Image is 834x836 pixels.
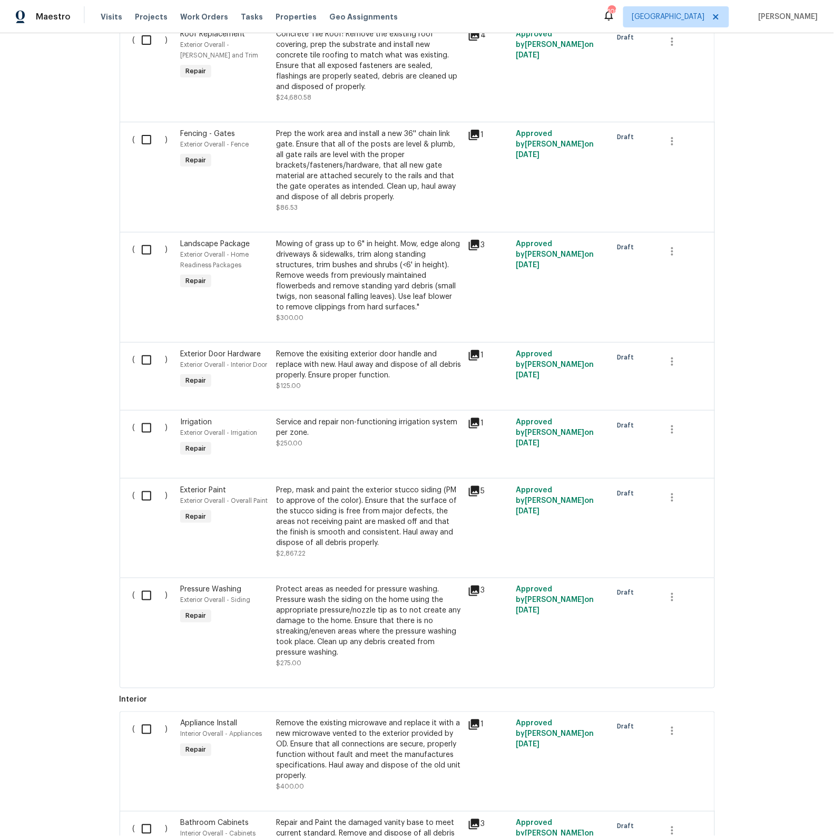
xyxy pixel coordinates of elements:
[181,745,210,755] span: Repair
[180,720,237,727] span: Appliance Install
[276,12,317,22] span: Properties
[181,375,210,386] span: Repair
[135,12,168,22] span: Projects
[608,6,615,17] div: 109
[617,420,638,431] span: Draft
[130,581,178,672] div: ( )
[180,141,249,148] span: Exterior Overall - Fence
[180,487,226,494] span: Exterior Paint
[130,125,178,216] div: ( )
[180,42,258,59] span: Exterior Overall - [PERSON_NAME] and Trim
[181,276,210,286] span: Repair
[617,588,638,598] span: Draft
[516,151,539,159] span: [DATE]
[516,351,594,379] span: Approved by [PERSON_NAME] on
[130,414,178,462] div: ( )
[516,586,594,615] span: Approved by [PERSON_NAME] on
[516,130,594,159] span: Approved by [PERSON_NAME] on
[276,94,311,101] span: $24,680.58
[276,718,462,782] div: Remove the existing microwave and replace it with a new microwave vented to the exterior provided...
[516,607,539,615] span: [DATE]
[276,784,304,790] span: $400.00
[516,741,539,748] span: [DATE]
[276,417,462,438] div: Service and repair non-functioning irrigation system per zone.
[101,12,122,22] span: Visits
[180,820,249,827] span: Bathroom Cabinets
[632,12,705,22] span: [GEOGRAPHIC_DATA]
[468,129,509,141] div: 1
[181,611,210,621] span: Repair
[617,132,638,142] span: Draft
[276,550,306,557] span: $2,867.22
[276,29,462,92] div: Concrete Tile Roof: Remove the existing roof covering, prep the substrate and install new concret...
[276,383,301,389] span: $125.00
[468,718,509,731] div: 1
[120,695,715,705] span: Interior
[617,352,638,363] span: Draft
[468,818,509,831] div: 3
[130,482,178,562] div: ( )
[516,52,539,59] span: [DATE]
[516,261,539,269] span: [DATE]
[180,240,250,248] span: Landscape Package
[516,372,539,379] span: [DATE]
[241,13,263,21] span: Tasks
[468,349,509,362] div: 1
[130,715,178,795] div: ( )
[180,419,212,426] span: Irrigation
[180,430,257,436] span: Exterior Overall - Irrigation
[516,440,539,447] span: [DATE]
[130,26,178,106] div: ( )
[276,485,462,548] div: Prep, mask and paint the exterior stucco siding (PM to approve of the color). Ensure that the sur...
[180,731,262,737] span: Interior Overall - Appliances
[276,315,303,321] span: $300.00
[617,488,638,499] span: Draft
[516,487,594,515] span: Approved by [PERSON_NAME] on
[276,660,301,667] span: $275.00
[180,498,268,504] span: Exterior Overall - Overall Paint
[181,443,210,454] span: Repair
[468,417,509,430] div: 1
[516,508,539,515] span: [DATE]
[276,440,302,446] span: $250.00
[180,597,250,604] span: Exterior Overall - Siding
[276,129,462,202] div: Prep the work area and install a new 36'' chain link gate. Ensure that all of the posts are level...
[516,419,594,447] span: Approved by [PERSON_NAME] on
[516,31,594,59] span: Approved by [PERSON_NAME] on
[180,130,235,138] span: Fencing - Gates
[180,31,245,38] span: Roof Replacement
[36,12,71,22] span: Maestro
[468,29,509,42] div: 4
[276,585,462,658] div: Protect areas as needed for pressure washing. Pressure wash the siding on the home using the appr...
[181,66,210,76] span: Repair
[180,351,261,358] span: Exterior Door Hardware
[468,585,509,597] div: 3
[468,485,509,498] div: 5
[468,239,509,251] div: 3
[180,12,228,22] span: Work Orders
[180,362,267,368] span: Exterior Overall - Interior Door
[180,251,249,268] span: Exterior Overall - Home Readiness Packages
[276,205,298,211] span: $86.53
[617,242,638,252] span: Draft
[181,155,210,166] span: Repair
[516,240,594,269] span: Approved by [PERSON_NAME] on
[276,349,462,381] div: Remove the exisiting exterior door handle and replace with new. Haul away and dispose of all debr...
[130,346,178,394] div: ( )
[617,32,638,43] span: Draft
[754,12,818,22] span: [PERSON_NAME]
[516,720,594,748] span: Approved by [PERSON_NAME] on
[181,511,210,522] span: Repair
[130,236,178,326] div: ( )
[329,12,398,22] span: Geo Assignments
[617,821,638,832] span: Draft
[276,239,462,313] div: Mowing of grass up to 6" in height. Mow, edge along driveways & sidewalks, trim along standing st...
[617,722,638,732] span: Draft
[180,586,241,594] span: Pressure Washing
